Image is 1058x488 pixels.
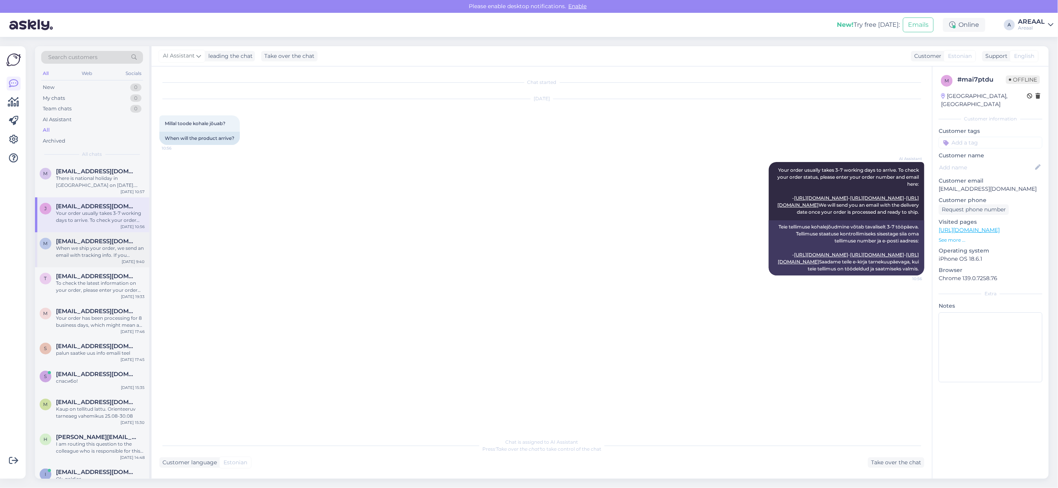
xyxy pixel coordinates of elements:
a: AREAALAreaal [1018,19,1053,31]
a: [URL][DOMAIN_NAME] [850,252,904,258]
div: I am routing this question to the colleague who is responsible for this topic. The reply might ta... [56,441,145,455]
div: Team chats [43,105,72,113]
b: New! [837,21,854,28]
div: Kaup on tellitud lattu. Orienteeruv tarneaeg vahemikus 25.08-30.08 [56,406,145,420]
input: Add a tag [939,137,1042,148]
span: s [44,373,47,379]
p: iPhone OS 18.6.1 [939,255,1042,263]
span: Estonian [948,52,972,60]
span: English [1014,52,1034,60]
span: hannes@estmind.ai [56,434,137,441]
span: mihkelrannala05@gmail.com [56,238,137,245]
div: 0 [130,84,141,91]
span: Enable [566,3,589,10]
span: Chat is assigned to AI Assistant [506,439,578,445]
span: Millal toode kohale jõuab? [165,120,225,126]
span: Offline [1006,75,1040,84]
span: jakob.puu@gmail.com [56,203,137,210]
span: AI Assistant [163,52,195,60]
span: Press to take control of the chat [482,446,601,452]
span: j [44,206,47,211]
div: Customer [911,52,941,60]
a: [URL][DOMAIN_NAME] [939,227,1000,234]
img: Askly Logo [6,52,21,67]
div: AI Assistant [43,116,72,124]
span: ints2005@inbox.lv [56,469,137,476]
div: AREAAL [1018,19,1045,25]
div: Your order usually takes 3-7 working days to arrive. To check your order status, please enter you... [56,210,145,224]
p: Notes [939,302,1042,310]
div: palun saatke uus info emaili teel [56,350,145,357]
span: tanpriou@gmail.com [56,273,137,280]
div: Archived [43,137,65,145]
div: A [1004,19,1015,30]
div: [DATE] 15:30 [120,420,145,425]
span: Search customers [48,53,98,61]
div: [DATE] 17:45 [120,357,145,363]
div: To check the latest information on your order, please enter your order number and email on one of... [56,280,145,294]
span: s [44,345,47,351]
p: See more ... [939,237,1042,244]
div: 0 [130,105,141,113]
span: h [44,436,47,442]
div: [DATE] 10:57 [120,189,145,195]
div: New [43,84,54,91]
span: m [44,171,48,176]
div: Customer information [939,115,1042,122]
span: t [44,275,47,281]
div: Support [982,52,1007,60]
div: Web [80,68,94,78]
p: Operating system [939,247,1042,255]
div: Take over the chat [261,51,318,61]
span: Estonian [223,458,247,467]
p: Customer phone [939,196,1042,204]
div: All [43,126,50,134]
span: 10:56 [162,145,191,151]
p: Customer email [939,177,1042,185]
div: All [41,68,50,78]
div: Customer language [159,458,217,467]
div: Teie tellimuse kohalejõudmine võtab tavaliselt 3-7 tööpäeva. Tellimuse staatuse kontrollimiseks s... [769,220,924,275]
p: Browser [939,266,1042,274]
div: [DATE] [159,95,924,102]
span: m [44,401,48,407]
div: Chat started [159,79,924,86]
div: When will the product arrive? [159,132,240,145]
a: [URL][DOMAIN_NAME] [850,195,904,201]
div: [DATE] 15:35 [121,385,145,390]
span: Your order usually takes 3-7 working days to arrive. To check your order status, please enter you... [777,167,920,215]
span: saast321@gmail.com [56,343,137,350]
div: Online [943,18,985,32]
span: simeyko@ukr.net [56,371,137,378]
div: [DATE] 10:56 [120,224,145,230]
a: [URL][DOMAIN_NAME] [794,252,848,258]
p: Chrome 139.0.7258.76 [939,274,1042,282]
div: Extra [939,290,1042,297]
span: migle.bendziute@gmail.com [56,168,137,175]
div: 0 [130,94,141,102]
div: My chats [43,94,65,102]
div: Ok, paldies . [56,476,145,483]
a: [URL][DOMAIN_NAME] [794,195,848,201]
div: There is national holiday in [GEOGRAPHIC_DATA] on [DATE]. Customer service will continue working ... [56,175,145,189]
div: [DATE] 19:33 [121,294,145,300]
span: markussilla1@gmail.com [56,399,137,406]
input: Add name [939,163,1034,172]
div: спасибо! [56,378,145,385]
div: leading the chat [205,52,253,60]
div: Your order has been processing for 8 business days, which might mean a delay. Delays can happen f... [56,315,145,329]
span: AI Assistant [893,156,922,162]
div: [GEOGRAPHIC_DATA], [GEOGRAPHIC_DATA] [941,92,1027,108]
div: [DATE] 17:46 [120,329,145,335]
div: Socials [124,68,143,78]
p: Customer tags [939,127,1042,135]
span: 10:56 [893,276,922,282]
button: Emails [903,17,934,32]
div: Request phone number [939,204,1009,215]
span: m [945,78,949,84]
div: [DATE] 14:48 [120,455,145,460]
p: Customer name [939,152,1042,160]
span: All chats [82,151,102,158]
div: [DATE] 9:40 [122,259,145,265]
span: m [44,310,48,316]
